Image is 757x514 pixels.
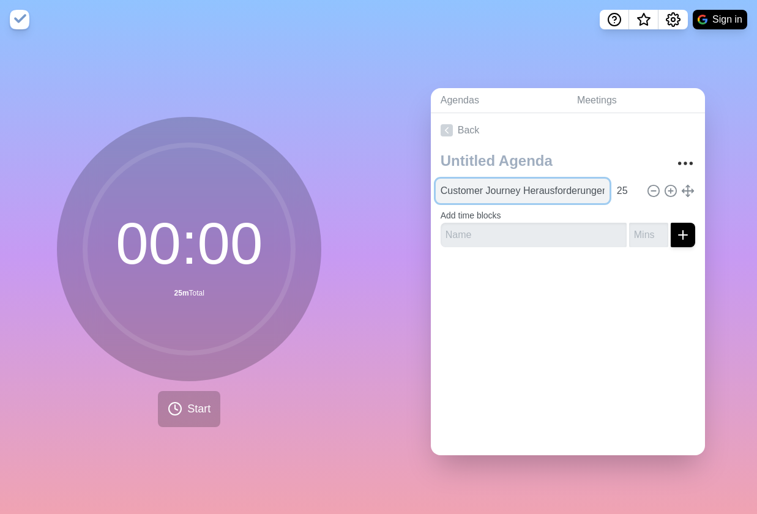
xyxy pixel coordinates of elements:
[431,88,567,113] a: Agendas
[441,223,627,247] input: Name
[567,88,705,113] a: Meetings
[431,113,705,147] a: Back
[158,391,220,427] button: Start
[436,179,610,203] input: Name
[693,10,747,29] button: Sign in
[629,223,668,247] input: Mins
[658,10,688,29] button: Settings
[10,10,29,29] img: timeblocks logo
[187,401,211,417] span: Start
[600,10,629,29] button: Help
[441,210,501,220] label: Add time blocks
[612,179,641,203] input: Mins
[673,151,698,176] button: More
[629,10,658,29] button: What’s new
[698,15,707,24] img: google logo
